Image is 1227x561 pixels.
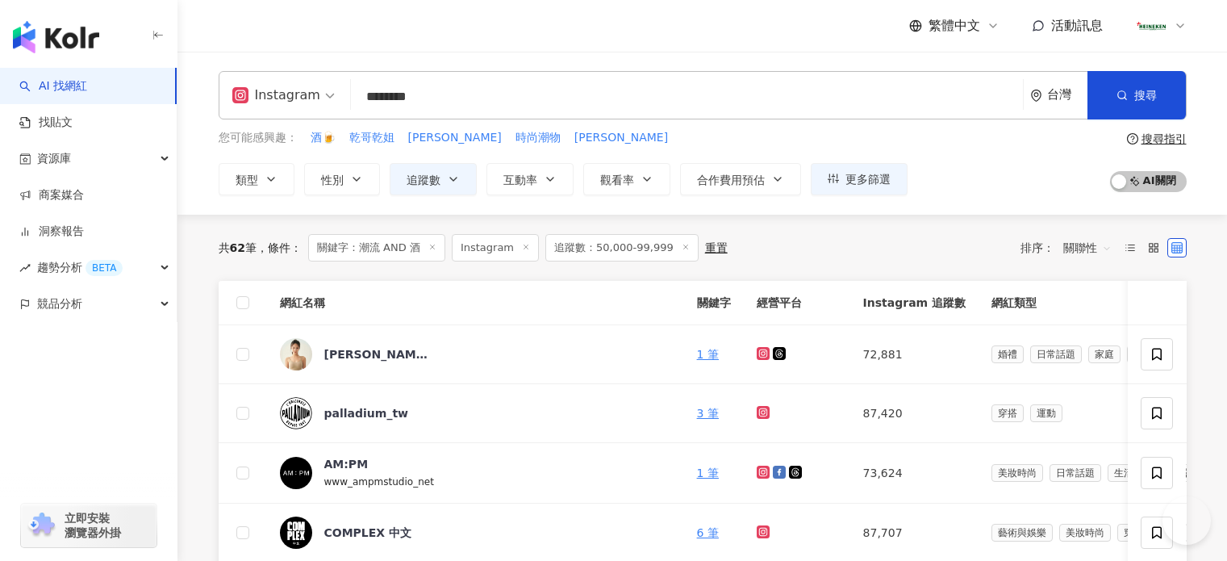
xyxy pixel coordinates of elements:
a: 商案媒合 [19,187,84,203]
span: 日常話題 [1030,345,1082,363]
span: [PERSON_NAME] [408,130,502,146]
a: 1 筆 [697,467,719,479]
span: 運動 [1127,345,1159,363]
td: 72,881 [850,325,979,384]
span: 穿搭 [1117,524,1150,542]
button: [PERSON_NAME] [574,129,669,147]
th: 網紅名稱 [267,281,684,325]
span: 追蹤數 [407,174,440,186]
img: logo [13,21,99,53]
a: 6 筆 [697,526,719,539]
div: 台灣 [1047,88,1087,102]
div: 重置 [705,241,728,254]
span: 酒🍺 [311,130,336,146]
span: 競品分析 [37,286,82,322]
span: 互動率 [503,174,537,186]
div: palladium_tw [324,405,409,421]
span: 家庭 [1088,345,1121,363]
span: 立即安裝 瀏覽器外掛 [65,511,121,540]
button: 酒🍺 [310,129,336,147]
span: 62 [230,241,245,254]
button: 追蹤數 [390,163,477,195]
div: 共 筆 [219,241,257,254]
span: environment [1030,90,1042,102]
span: 時尚潮物 [515,130,561,146]
div: 搜尋指引 [1141,132,1187,145]
span: rise [19,262,31,274]
img: KOL Avatar [280,517,312,549]
span: 資源庫 [37,140,71,177]
span: 類型 [236,174,258,186]
button: [PERSON_NAME] [407,129,503,147]
span: 您可能感興趣： [219,130,298,146]
a: KOL AvatarCOMPLEX 中文 [280,517,671,549]
span: 合作費用預估 [697,174,765,186]
div: Instagram [232,82,320,108]
th: 關鍵字 [684,281,744,325]
div: AM:PM [324,456,369,472]
button: 時尚潮物 [515,129,561,147]
span: 運動 [1030,404,1062,422]
a: searchAI 找網紅 [19,78,87,94]
span: Instagram [452,234,539,262]
button: 搜尋 [1087,71,1186,119]
button: 觀看率 [583,163,670,195]
a: KOL AvatarAM:PMwww_ampmstudio_net [280,456,671,490]
th: 經營平台 [744,281,850,325]
td: 73,624 [850,443,979,504]
span: [PERSON_NAME] [574,130,668,146]
a: 找貼文 [19,115,73,131]
img: KOL Avatar [280,338,312,371]
span: 關聯性 [1063,235,1112,261]
span: 條件 ： [257,241,302,254]
a: KOL Avatarpalladium_tw [280,397,671,429]
span: 性別 [321,174,344,186]
span: 更多篩選 [845,173,891,186]
button: 更多篩選 [811,163,908,195]
span: 觀看率 [600,174,634,186]
th: Instagram 追蹤數 [850,281,979,325]
span: 婚禮 [991,345,1024,363]
span: 生活風格 [1108,464,1159,482]
div: BETA [86,260,123,276]
img: KOL Avatar [280,457,312,489]
img: chrome extension [26,513,57,538]
span: 趨勢分析 [37,249,123,286]
iframe: Help Scout Beacon - Open [1162,496,1211,545]
a: 1 筆 [697,348,719,361]
span: 藝術與娛樂 [991,524,1053,542]
div: [PERSON_NAME][PERSON_NAME] [324,346,429,362]
span: 追蹤數：50,000-99,999 [545,234,699,262]
button: 乾哥乾姐 [348,129,395,147]
td: 87,420 [850,384,979,443]
img: HTW_logo.png [1136,10,1166,41]
span: 活動訊息 [1051,18,1103,33]
a: 3 筆 [697,407,719,420]
a: chrome extension立即安裝 瀏覽器外掛 [21,504,157,547]
button: 類型 [219,163,294,195]
span: 關鍵字：潮流 AND 酒 [308,234,445,262]
span: 乾哥乾姐 [349,130,394,146]
span: 美妝時尚 [991,464,1043,482]
span: 繁體中文 [929,17,980,35]
div: 排序： [1020,235,1121,261]
span: 美妝時尚 [1059,524,1111,542]
span: question-circle [1127,133,1138,144]
button: 性別 [304,163,380,195]
a: 洞察報告 [19,224,84,240]
div: COMPLEX 中文 [324,525,412,541]
span: 搜尋 [1134,89,1157,102]
span: 穿搭 [991,404,1024,422]
a: KOL Avatar[PERSON_NAME][PERSON_NAME] [280,338,671,371]
button: 互動率 [486,163,574,195]
img: KOL Avatar [280,397,312,429]
button: 合作費用預估 [680,163,801,195]
span: www_ampmstudio_net [324,476,434,488]
span: 日常話題 [1050,464,1101,482]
